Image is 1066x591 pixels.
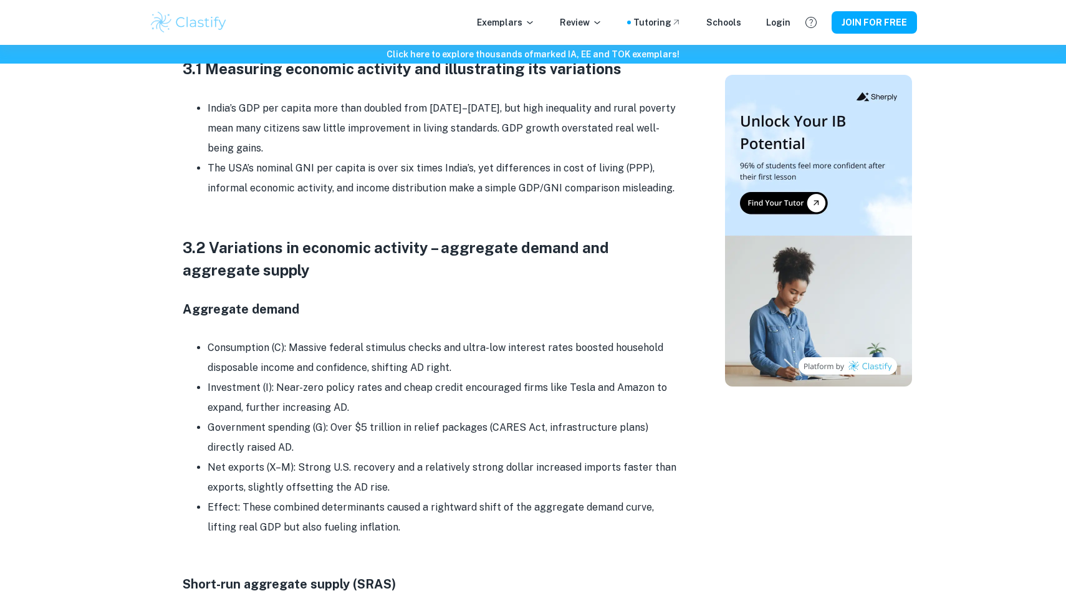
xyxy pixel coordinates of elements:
li: Consumption (C): Massive federal stimulus checks and ultra-low interest rates boosted household d... [208,338,681,378]
h6: Click here to explore thousands of marked IA, EE and TOK exemplars ! [2,47,1064,61]
li: Effect: These combined determinants caused a rightward shift of the aggregate demand curve, lifti... [208,497,681,537]
a: Schools [706,16,741,29]
h4: Aggregate demand [183,300,681,319]
img: Clastify logo [149,10,228,35]
li: Government spending (G): Over $5 trillion in relief packages (CARES Act, infrastructure plans) di... [208,418,681,458]
button: Help and Feedback [800,12,822,33]
li: India’s GDP per capita more than doubled from [DATE]–[DATE], but high inequality and rural povert... [208,98,681,158]
p: Review [560,16,602,29]
li: Investment (I): Near-zero policy rates and cheap credit encouraged firms like Tesla and Amazon to... [208,378,681,418]
li: Net exports (X–M): Strong U.S. recovery and a relatively strong dollar increased imports faster t... [208,458,681,497]
a: Login [766,16,790,29]
a: Tutoring [633,16,681,29]
h3: 3.1 Measuring economic activity and illustrating its variations [183,57,681,80]
h3: 3.2 Variations in economic activity – aggregate demand and aggregate supply [183,236,681,281]
li: The USA’s nominal GNI per capita is over six times India’s, yet differences in cost of living (PP... [208,158,681,198]
p: Exemplars [477,16,535,29]
button: JOIN FOR FREE [832,11,917,34]
img: Thumbnail [725,75,912,387]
